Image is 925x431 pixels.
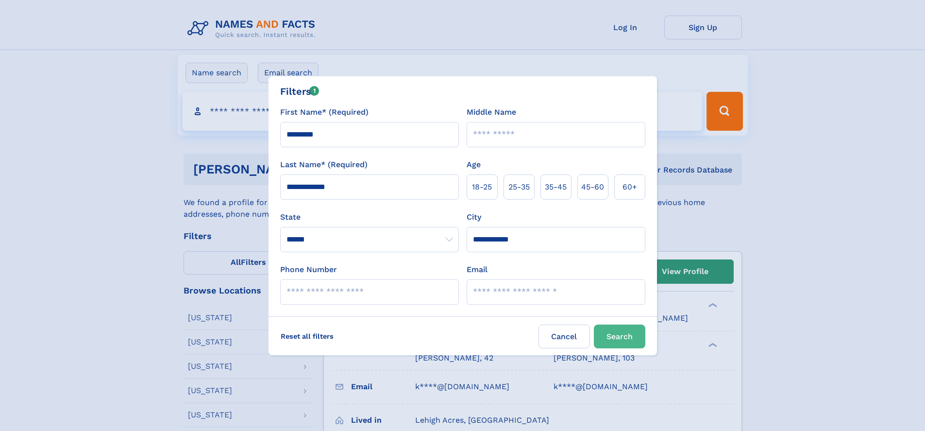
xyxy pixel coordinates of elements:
[280,84,320,99] div: Filters
[280,106,369,118] label: First Name* (Required)
[467,106,516,118] label: Middle Name
[538,325,590,348] label: Cancel
[467,211,481,223] label: City
[467,159,481,171] label: Age
[581,181,604,193] span: 45‑60
[280,211,459,223] label: State
[280,264,337,276] label: Phone Number
[467,264,488,276] label: Email
[274,325,340,348] label: Reset all filters
[594,325,645,348] button: Search
[545,181,567,193] span: 35‑45
[472,181,492,193] span: 18‑25
[280,159,368,171] label: Last Name* (Required)
[508,181,530,193] span: 25‑35
[622,181,637,193] span: 60+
